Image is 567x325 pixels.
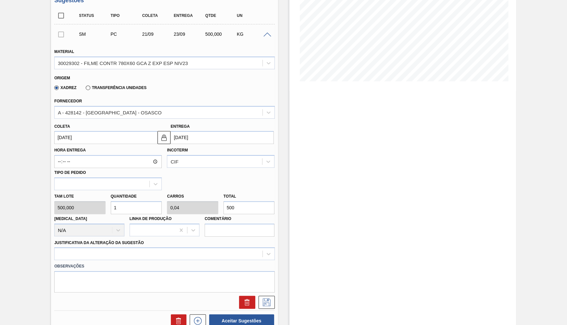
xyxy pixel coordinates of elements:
div: 30029302 - FILME CONTR 780X60 GCA Z EXP ESP NIV23 [58,60,188,66]
label: Xadrez [54,85,77,90]
div: 21/09/2025 [141,32,175,37]
div: CIF [170,159,178,164]
div: Coleta [141,13,175,18]
label: Material [54,49,74,54]
label: Observações [54,262,274,271]
div: Status [77,13,112,18]
div: KG [235,32,270,37]
label: Tipo de pedido [54,170,86,175]
label: Carros [167,194,184,199]
label: Fornecedor [54,99,82,103]
label: Tam lote [54,192,106,201]
div: Salvar Sugestão [255,296,275,309]
label: Comentário [205,214,274,224]
label: Quantidade [111,194,137,199]
div: Pedido de Compra [109,32,144,37]
div: 23/09/2025 [172,32,207,37]
label: Linha de Produção [130,216,172,221]
label: Hora Entrega [54,146,162,155]
label: Justificativa da Alteração da Sugestão [54,240,144,245]
label: [MEDICAL_DATA] [54,216,87,221]
div: Sugestão Manual [77,32,112,37]
div: Qtde [204,13,238,18]
label: Total [223,194,236,199]
div: Excluir Sugestão [236,296,255,309]
div: Entrega [172,13,207,18]
div: 500,000 [204,32,238,37]
input: dd/mm/yyyy [170,131,274,144]
label: Incoterm [167,148,188,152]
label: Transferência Unidades [86,85,146,90]
div: UN [235,13,270,18]
img: locked [160,134,168,141]
label: Coleta [54,124,70,129]
label: Origem [54,76,70,80]
div: Tipo [109,13,144,18]
div: A - 428142 - [GEOGRAPHIC_DATA] - OSASCO [58,110,162,115]
label: Entrega [170,124,190,129]
button: locked [157,131,170,144]
input: dd/mm/yyyy [54,131,157,144]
